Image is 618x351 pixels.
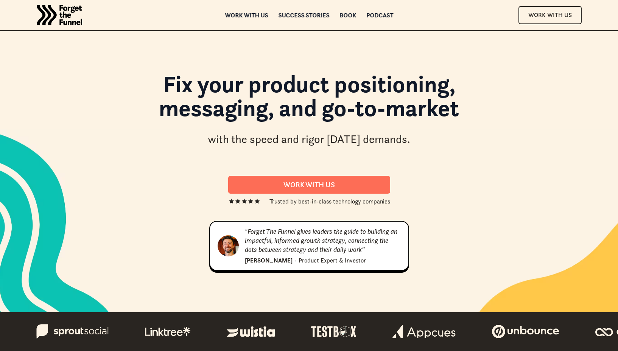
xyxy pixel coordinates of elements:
div: · [295,256,296,265]
a: Work With us [228,176,390,194]
a: Success Stories [278,12,329,18]
a: Book [339,12,356,18]
div: [PERSON_NAME] [245,256,293,265]
div: "Forget The Funnel gives leaders the guide to building an impactful, informed growth strategy, co... [245,227,401,254]
a: Work with us [225,12,268,18]
h1: Fix your product positioning, messaging, and go-to-market [105,72,514,127]
div: Product Expert & Investor [299,256,366,265]
div: with the speed and rigor [DATE] demands. [208,132,410,147]
a: Work With Us [518,6,582,24]
div: Work With us [237,180,381,189]
a: Podcast [366,12,393,18]
div: Trusted by best-in-class technology companies [269,197,390,206]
